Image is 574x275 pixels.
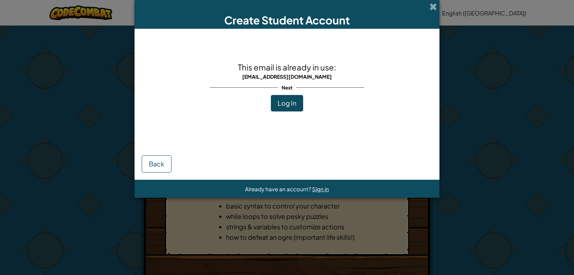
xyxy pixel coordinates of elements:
[224,13,350,27] span: Create Student Account
[278,99,296,107] span: Log In
[242,73,332,80] span: [EMAIL_ADDRESS][DOMAIN_NAME]
[271,95,303,111] button: Log In
[245,185,312,192] span: Already have an account?
[149,160,164,168] span: Back
[238,62,336,72] span: This email is already in use:
[312,185,329,192] a: Sign in
[142,155,171,173] button: Back
[278,82,296,93] span: Next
